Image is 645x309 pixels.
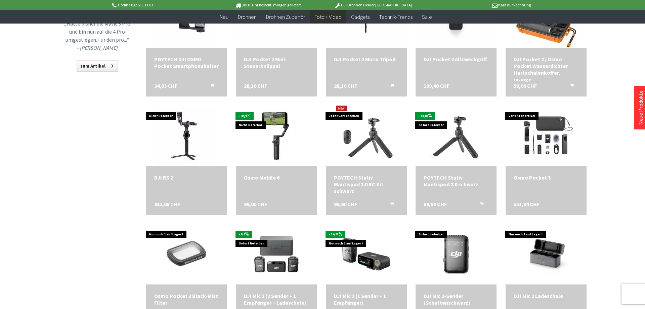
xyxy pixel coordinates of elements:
[244,174,309,181] div: Osmo Mobile 6
[424,82,449,89] span: 109,40 CHF
[246,224,307,284] img: DJI Mic 2 (2 Sender + 1 Empfänger + Ladeschale)
[379,13,413,20] span: Technik-Trends
[334,293,399,306] a: DJI Mic 2 (1 Sender + 1 Empfänger) 149,00 CHF In den Warenkorb
[472,201,488,209] button: In den Warenkorb
[508,106,584,166] img: Osmo Pocket 3
[514,174,578,181] div: Osmo Pocket 3
[426,106,486,166] img: PGYTECH Stativ Mantispod 2.0 schwarz
[215,10,233,24] a: Neu
[77,60,118,72] a: zum Artikel
[637,90,644,125] a: Neue Produkte
[244,293,309,306] div: DJI Mic 2 (2 Sender + 1 Empfänger + Ladeschale)
[336,106,396,166] img: PGYTECH Stativ Mantispod 2.0 RC Kit schwarz
[321,1,426,9] p: DJI Drohnen Dealer [GEOGRAPHIC_DATA]
[382,201,398,209] button: In den Warenkorb
[346,10,374,24] a: Gadgets
[238,13,257,20] span: Drohnen
[514,201,540,207] span: 551,04 CHF
[154,293,219,306] div: Osmo Pocket 3 Black-Mist Filter
[111,1,216,9] p: Hotline 032 511 11 03
[417,10,437,24] a: Sale
[514,293,578,299] a: DJI Mic 2 Ladeschale 68,00 CHF In den Warenkorb
[80,44,118,51] em: [PERSON_NAME]
[514,56,578,83] div: DJI Pocket 2 / Osmo Pocket Wasserdichter Hartschalenkoffer, orange
[216,1,320,9] p: Bis 16 Uhr bestellt, morgen geliefert.
[424,293,488,306] a: DJI Mic 2-Sender (Schattenschwarz) 95,00 CHF In den Warenkorb
[382,82,398,91] button: In den Warenkorb
[424,174,488,188] a: PGYTECH Stativ Mantispod 2.0 schwarz 89,90 CHF In den Warenkorb
[244,82,267,89] span: 28,10 CHF
[334,201,357,207] span: 99,90 CHF
[424,201,447,207] span: 89,90 CHF
[334,56,399,63] a: DJI Pocket 2 Micro Tripod 28,10 CHF In den Warenkorb
[220,13,228,20] span: Neu
[514,82,537,89] span: 50,09 CHF
[154,56,219,69] a: PGYTECH DJI OSMO Pocket Smartphonehalter 34,03 CHF In den Warenkorb
[334,293,399,306] div: DJI Mic 2 (1 Sender + 1 Empfänger)
[63,20,131,52] p: „Hatte bisher die Mavic 3 Pro und bin nun auf die 4 Pro umgestiegen. Für den pro...“ –
[154,174,219,181] a: DJI RS 2 832,08 CHF
[244,56,309,69] div: DJI Pocket 2 Mini-Steuerknüppel
[334,174,399,194] a: PGYTECH Stativ Mantispod 2.0 RC Kit schwarz 99,90 CHF In den Warenkorb
[154,56,219,69] div: PGYTECH DJI OSMO Pocket Smartphonehalter
[244,174,309,181] a: Osmo Mobile 6 99,00 CHF
[233,10,261,24] a: Drohnen
[424,56,488,63] a: DJI Pocket 2 Allzweckgriff 109,40 CHF
[334,174,399,194] div: PGYTECH Stativ Mantispod 2.0 RC Kit schwarz
[244,293,309,306] a: DJI Mic 2 (2 Sender + 1 Empfänger + Ladeschale) 319,00 CHF In den Warenkorb
[154,201,180,207] span: 832,08 CHF
[424,293,488,306] div: DJI Mic 2-Sender (Schattenschwarz)
[424,174,488,188] div: PGYTECH Stativ Mantispod 2.0 schwarz
[246,106,307,166] img: Osmo Mobile 6
[426,1,530,9] p: Kauf auf Rechnung
[261,10,310,24] a: Drohnen Zubehör
[156,106,217,166] img: DJI RS 2
[334,82,357,89] span: 28,10 CHF
[314,13,342,20] span: Foto + Video
[244,56,309,69] a: DJI Pocket 2 Mini-Steuerknüppel 28,10 CHF
[514,56,578,83] a: DJI Pocket 2 / Osmo Pocket Wasserdichter Hartschalenkoffer, orange 50,09 CHF In den Warenkorb
[310,10,346,24] a: Foto + Video
[351,13,370,20] span: Gadgets
[336,224,396,284] img: DJI Mic 2 (1 Sender + 1 Empfänger)
[266,13,305,20] span: Drohnen Zubehör
[154,174,219,181] div: DJI RS 2
[424,56,488,63] div: DJI Pocket 2 Allzweckgriff
[334,56,399,63] div: DJI Pocket 2 Micro Tripod
[244,201,267,207] span: 99,00 CHF
[154,82,177,89] span: 34,03 CHF
[146,227,227,281] img: Osmo Pocket 3 Black-Mist Filter
[202,82,218,91] button: In den Warenkorb
[514,174,578,181] a: Osmo Pocket 3 551,04 CHF
[422,13,432,20] span: Sale
[562,82,578,91] button: In den Warenkorb
[508,224,584,284] img: DJI Mic 2 Ladeschale
[154,293,219,306] a: Osmo Pocket 3 Black-Mist Filter 50,09 CHF In den Warenkorb
[426,224,486,284] img: DJI Mic 2-Sender (Schattenschwarz)
[374,10,417,24] a: Technik-Trends
[514,293,578,299] div: DJI Mic 2 Ladeschale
